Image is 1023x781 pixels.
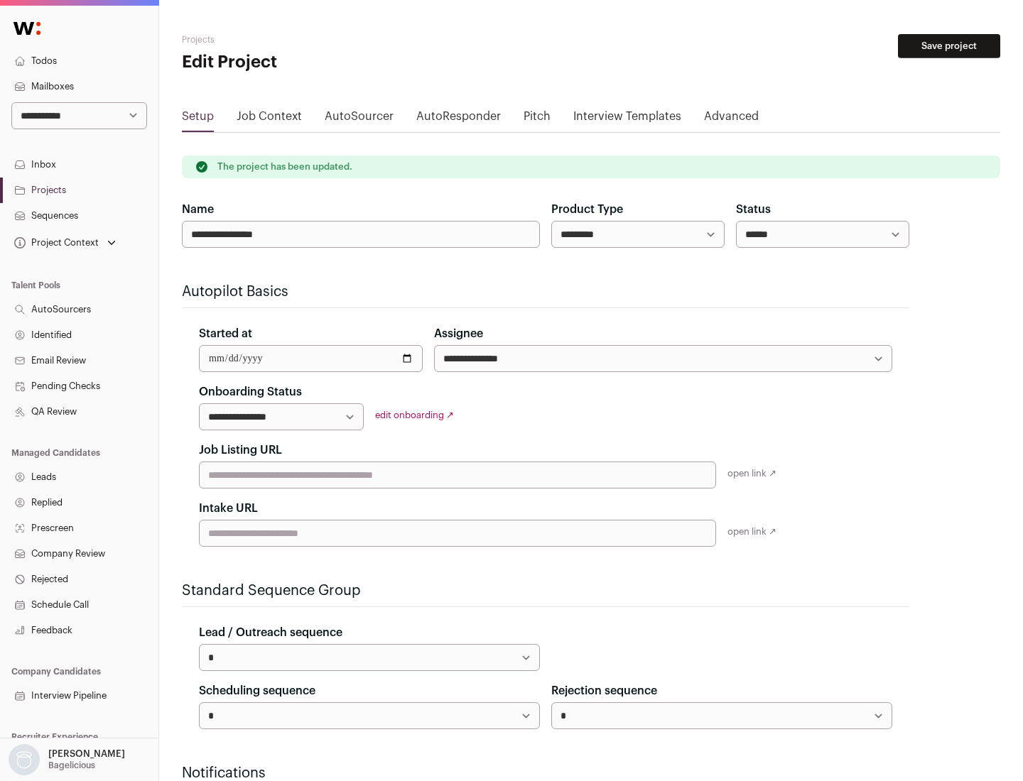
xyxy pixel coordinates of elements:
label: Onboarding Status [199,383,302,400]
img: nopic.png [9,744,40,775]
a: AutoResponder [416,108,501,131]
a: Advanced [704,108,759,131]
a: AutoSourcer [325,108,394,131]
label: Product Type [551,201,623,218]
h2: Projects [182,34,455,45]
p: Bagelicious [48,760,95,771]
label: Assignee [434,325,483,342]
a: edit onboarding ↗ [375,410,454,420]
img: Wellfound [6,14,48,43]
label: Lead / Outreach sequence [199,624,342,641]
label: Started at [199,325,252,342]
h2: Autopilot Basics [182,282,909,302]
label: Scheduling sequence [199,682,315,699]
a: Pitch [524,108,551,131]
a: Setup [182,108,214,131]
p: [PERSON_NAME] [48,748,125,760]
a: Job Context [237,108,302,131]
h2: Standard Sequence Group [182,581,909,601]
label: Rejection sequence [551,682,657,699]
button: Open dropdown [11,233,119,253]
label: Name [182,201,214,218]
label: Intake URL [199,500,258,517]
button: Save project [898,34,1000,58]
button: Open dropdown [6,744,128,775]
label: Job Listing URL [199,442,282,459]
div: Project Context [11,237,99,248]
h1: Edit Project [182,51,455,74]
a: Interview Templates [573,108,681,131]
p: The project has been updated. [217,161,352,173]
label: Status [736,201,771,218]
